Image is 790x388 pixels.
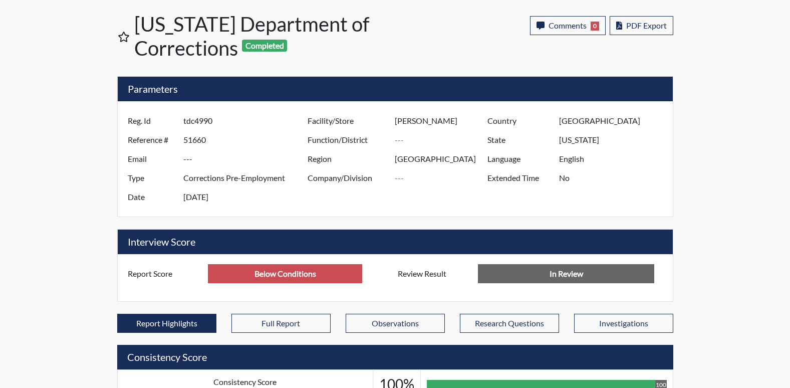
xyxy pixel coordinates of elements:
label: Company/Division [300,168,395,187]
button: Report Highlights [117,314,216,333]
label: Function/District [300,130,395,149]
label: Report Score [120,264,208,283]
label: Type [120,168,183,187]
h5: Interview Score [118,230,673,254]
button: Observations [346,314,445,333]
label: Language [480,149,559,168]
span: PDF Export [626,21,667,30]
input: --- [183,111,310,130]
input: --- [183,149,310,168]
input: --- [183,130,310,149]
input: --- [183,168,310,187]
input: --- [395,130,490,149]
label: Reference # [120,130,183,149]
input: --- [395,168,490,187]
input: --- [559,130,670,149]
h1: [US_STATE] Department of Corrections [134,12,396,60]
button: Full Report [231,314,331,333]
span: 0 [591,22,599,31]
label: Region [300,149,395,168]
span: Completed [242,40,287,52]
input: --- [395,111,490,130]
h5: Consistency Score [117,345,673,369]
label: Facility/Store [300,111,395,130]
h5: Parameters [118,77,673,101]
input: --- [559,149,670,168]
input: --- [208,264,362,283]
span: Comments [549,21,587,30]
input: No Decision [478,264,654,283]
label: Date [120,187,183,207]
label: Review Result [390,264,478,283]
input: --- [559,168,670,187]
input: --- [183,187,310,207]
button: Investigations [574,314,673,333]
label: Country [480,111,559,130]
button: PDF Export [610,16,673,35]
button: Research Questions [460,314,559,333]
input: --- [559,111,670,130]
label: Reg. Id [120,111,183,130]
label: Email [120,149,183,168]
input: --- [395,149,490,168]
button: Comments0 [530,16,606,35]
label: State [480,130,559,149]
label: Extended Time [480,168,559,187]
